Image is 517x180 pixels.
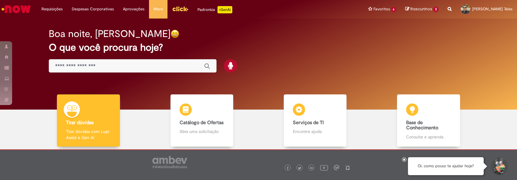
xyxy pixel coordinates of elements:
[405,6,439,12] a: Rascunhos
[433,7,439,12] span: 2
[310,166,313,170] img: logo_footer_linkedin.png
[49,29,171,39] h2: Boa noite, [PERSON_NAME]
[373,6,390,12] span: Favoritos
[298,167,301,170] img: logo_footer_twitter.png
[345,165,350,170] img: logo_footer_naosei.png
[32,94,145,147] a: Tirar dúvidas Tirar dúvidas com Lupi Assist e Gen Ai
[334,165,339,170] img: logo_footer_workplace.png
[320,164,328,172] img: logo_footer_youtube.png
[180,128,224,134] p: Abra uma solicitação
[171,29,179,38] img: happy-face.png
[372,94,485,147] a: Base de Conhecimento Consulte e aprenda
[217,6,232,13] p: +GenAi
[410,6,432,12] span: Rascunhos
[472,6,512,12] span: [PERSON_NAME] Teles
[72,6,114,12] span: Despesas Corporativas
[490,157,508,175] button: Iniciar Conversa de Suporte
[152,156,187,168] img: logo_footer_ambev_rotulo_gray.png
[49,42,468,53] h2: O que você procura hoje?
[41,6,63,12] span: Requisições
[66,120,94,126] b: Tirar dúvidas
[172,4,188,13] img: click_logo_yellow_360x200.png
[197,6,232,13] div: Padroniza
[286,167,289,170] img: logo_footer_facebook.png
[293,120,324,126] b: Serviços de TI
[406,134,451,140] p: Consulte e aprenda
[259,94,372,147] a: Serviços de TI Encontre ajuda
[66,128,111,141] p: Tirar dúvidas com Lupi Assist e Gen Ai
[293,128,338,134] p: Encontre ajuda
[180,120,224,126] b: Catálogo de Ofertas
[408,157,484,175] div: Oi, como posso te ajudar hoje?
[1,3,32,15] img: ServiceNow
[154,6,163,12] span: More
[406,120,438,131] b: Base de Conhecimento
[145,94,258,147] a: Catálogo de Ofertas Abra uma solicitação
[391,7,396,12] span: 6
[123,6,144,12] span: Aprovações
